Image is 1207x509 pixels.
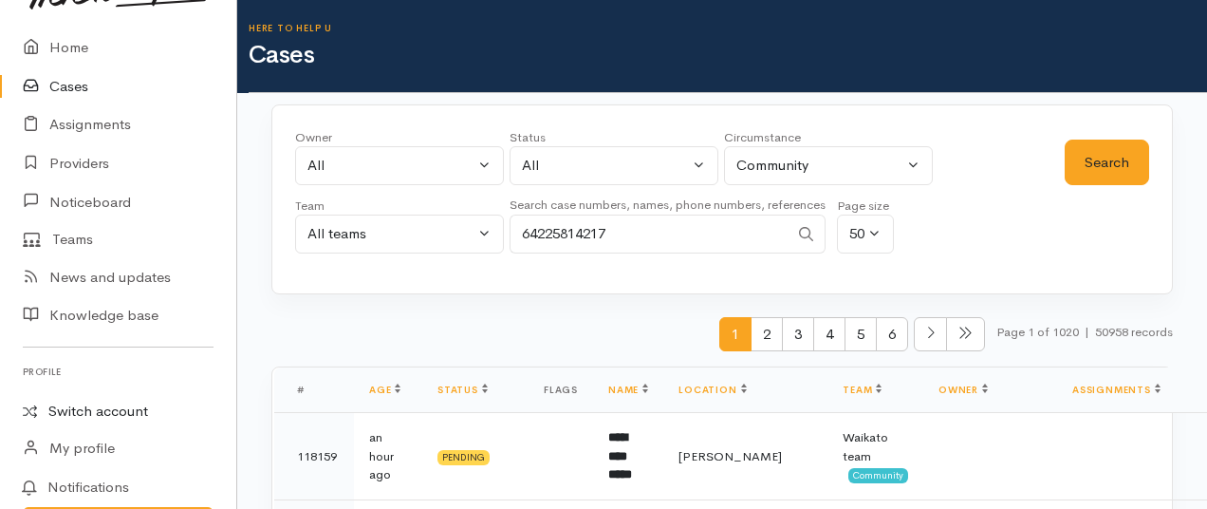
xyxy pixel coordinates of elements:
[848,468,908,483] span: Community
[510,146,718,185] button: All
[295,128,504,147] div: Owner
[996,317,1173,368] small: Page 1 of 1020 50958 records
[274,368,354,413] th: #
[876,317,908,352] span: 6
[678,448,782,464] span: [PERSON_NAME]
[274,413,354,500] td: 118159
[845,317,877,352] span: 5
[724,146,933,185] button: Community
[678,384,746,396] a: Location
[437,384,488,396] a: Status
[1085,324,1089,340] span: |
[843,428,908,465] div: Waikato team
[23,359,214,385] h6: Profile
[354,413,422,500] td: an hour ago
[307,223,474,245] div: All teams
[295,215,504,254] button: All teams
[249,23,1207,33] h6: Here to help u
[437,450,490,465] div: Pending
[843,384,882,396] a: Team
[837,215,894,254] button: 50
[947,317,985,352] li: Last page
[914,317,947,352] li: Next page
[849,223,864,245] div: 50
[510,128,718,147] div: Status
[751,317,783,352] span: 2
[1065,140,1149,186] button: Search
[1072,384,1161,396] a: Assignments
[307,155,474,177] div: All
[736,155,903,177] div: Community
[608,384,648,396] a: Name
[522,155,689,177] div: All
[369,384,400,396] a: Age
[938,384,988,396] a: Owner
[510,215,789,254] input: Search
[295,197,504,216] div: Team
[837,197,894,216] div: Page size
[724,128,933,147] div: Circumstance
[782,317,814,352] span: 3
[295,146,504,185] button: All
[813,317,845,352] span: 4
[249,42,1207,69] h1: Cases
[510,197,826,213] small: Search case numbers, names, phone numbers, references
[719,317,752,352] span: 1
[529,368,593,413] th: Flags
